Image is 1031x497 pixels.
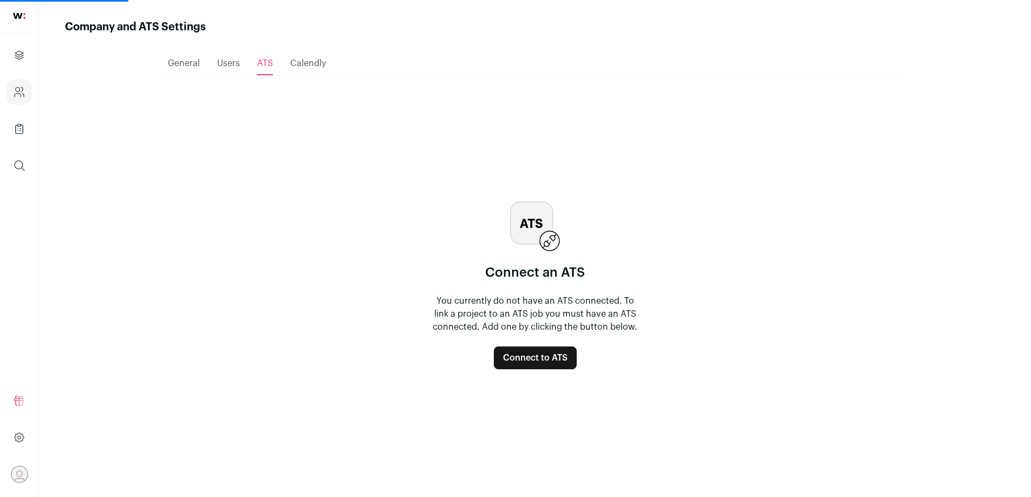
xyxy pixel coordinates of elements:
[168,53,200,74] a: General
[168,59,200,68] span: General
[431,295,639,333] p: You currently do not have an ATS connected. To link a project to an ATS job you must have an ATS ...
[494,346,577,369] button: Connect to ATS
[6,42,32,68] a: Projects
[485,264,585,282] p: Connect an ATS
[217,53,240,74] a: Users
[257,59,273,68] span: ATS
[6,79,32,105] a: Company and ATS Settings
[11,466,28,483] button: Open dropdown
[65,19,206,35] h1: Company and ATS Settings
[290,59,326,68] span: Calendly
[290,53,326,74] a: Calendly
[217,59,240,68] span: Users
[6,116,32,142] a: Company Lists
[13,13,25,19] img: wellfound-shorthand-0d5821cbd27db2630d0214b213865d53afaa358527fdda9d0ea32b1df1b89c2c.svg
